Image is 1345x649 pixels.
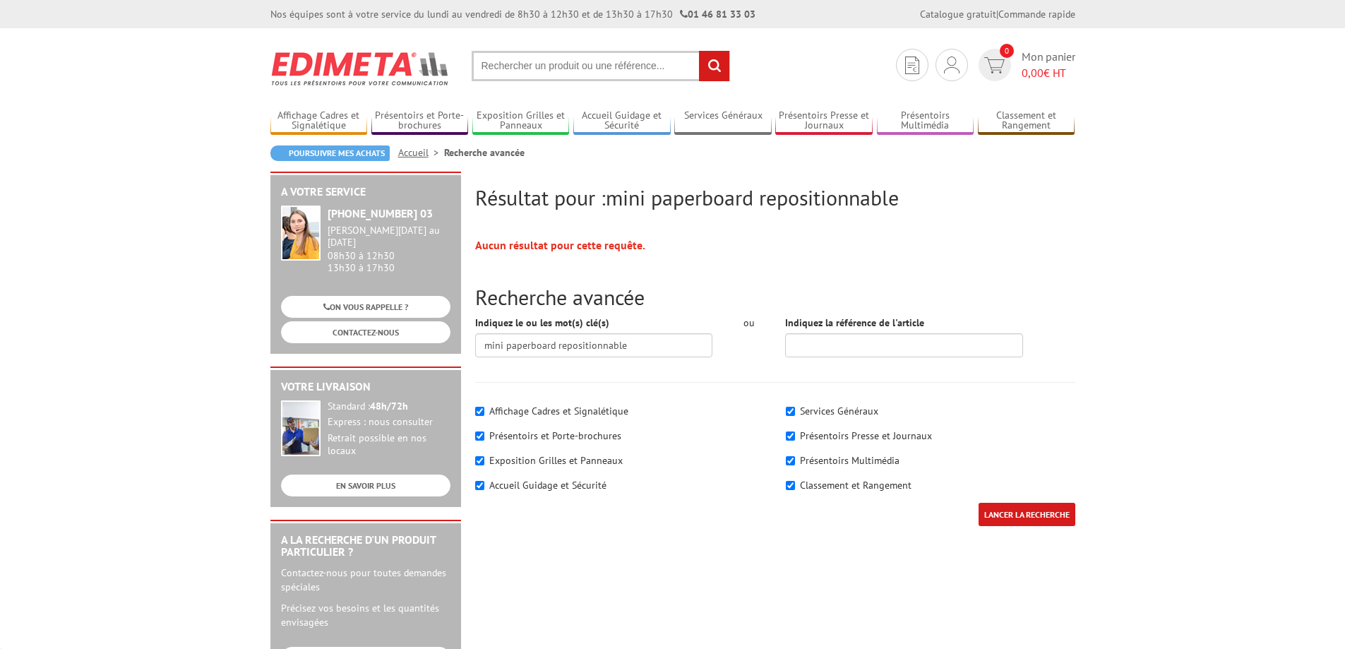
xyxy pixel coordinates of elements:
strong: [PHONE_NUMBER] 03 [328,206,433,220]
a: devis rapide 0 Mon panier 0,00€ HT [975,49,1075,81]
label: Classement et Rangement [800,479,911,492]
span: 0 [1000,44,1014,58]
div: [PERSON_NAME][DATE] au [DATE] [328,225,450,249]
a: Affichage Cadres et Signalétique [270,109,368,133]
a: Services Généraux [674,109,772,133]
a: CONTACTEZ-NOUS [281,321,450,343]
a: Classement et Rangement [978,109,1075,133]
input: Classement et Rangement [786,481,795,490]
span: mini paperboard repositionnable [606,184,899,211]
h2: A la recherche d'un produit particulier ? [281,534,450,559]
a: Présentoirs Presse et Journaux [775,109,873,133]
li: Recherche avancée [444,145,525,160]
a: Commande rapide [998,8,1075,20]
span: Mon panier [1022,49,1075,81]
h2: Votre livraison [281,381,450,393]
label: Présentoirs Presse et Journaux [800,429,932,442]
input: rechercher [699,51,729,81]
a: Accueil [398,146,444,159]
img: Edimeta [270,42,450,95]
label: Accueil Guidage et Sécurité [489,479,606,492]
input: Présentoirs Multimédia [786,456,795,465]
h2: Recherche avancée [475,285,1075,309]
a: Poursuivre mes achats [270,145,390,161]
strong: Aucun résultat pour cette requête. [475,238,645,252]
input: Affichage Cadres et Signalétique [475,407,484,416]
a: ON VOUS RAPPELLE ? [281,296,450,318]
img: devis rapide [944,56,960,73]
strong: 48h/72h [370,400,408,412]
h2: A votre service [281,186,450,198]
img: devis rapide [984,57,1005,73]
input: Services Généraux [786,407,795,416]
a: Présentoirs Multimédia [877,109,974,133]
div: Nos équipes sont à votre service du lundi au vendredi de 8h30 à 12h30 et de 13h30 à 17h30 [270,7,755,21]
input: LANCER LA RECHERCHE [979,503,1075,526]
a: Accueil Guidage et Sécurité [573,109,671,133]
input: Exposition Grilles et Panneaux [475,456,484,465]
label: Affichage Cadres et Signalétique [489,405,628,417]
input: Rechercher un produit ou une référence... [472,51,730,81]
p: Précisez vos besoins et les quantités envisagées [281,601,450,629]
a: Présentoirs et Porte-brochures [371,109,469,133]
label: Indiquez le ou les mot(s) clé(s) [475,316,609,330]
span: € HT [1022,65,1075,81]
p: Contactez-nous pour toutes demandes spéciales [281,566,450,594]
label: Services Généraux [800,405,878,417]
div: Retrait possible en nos locaux [328,432,450,458]
img: devis rapide [905,56,919,74]
a: EN SAVOIR PLUS [281,475,450,496]
div: Express : nous consulter [328,416,450,429]
a: Exposition Grilles et Panneaux [472,109,570,133]
div: 08h30 à 12h30 13h30 à 17h30 [328,225,450,273]
h2: Résultat pour : [475,186,1075,209]
input: Accueil Guidage et Sécurité [475,481,484,490]
label: Présentoirs et Porte-brochures [489,429,621,442]
div: Standard : [328,400,450,413]
input: Présentoirs Presse et Journaux [786,431,795,441]
div: ou [734,316,764,330]
img: widget-livraison.jpg [281,400,321,456]
a: Catalogue gratuit [920,8,996,20]
label: Présentoirs Multimédia [800,454,899,467]
input: Présentoirs et Porte-brochures [475,431,484,441]
span: 0,00 [1022,66,1044,80]
label: Indiquez la référence de l'article [785,316,924,330]
img: widget-service.jpg [281,206,321,261]
label: Exposition Grilles et Panneaux [489,454,623,467]
div: | [920,7,1075,21]
strong: 01 46 81 33 03 [680,8,755,20]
